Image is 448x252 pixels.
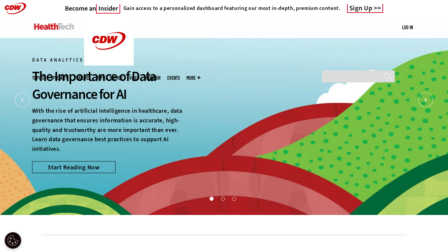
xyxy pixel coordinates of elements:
[32,106,186,154] p: With the rise of artificial intelligence in healthcare, data governance that ensures information ...
[65,4,120,13] a: Become anInsider
[34,23,74,30] img: Home
[418,93,433,107] button: Next
[32,161,116,173] a: Start Reading Now
[124,5,340,12] h4: Gain access to a personalized dashboard featuring our most in-depth, premium content.
[232,197,235,200] button: 3 of 3
[5,232,21,249] button: Open Preferences
[65,4,120,13] h3: Become an
[146,75,161,80] a: MonITor
[129,75,139,80] a: Video
[32,67,186,103] div: The Importance of Data Governance for AI
[51,75,68,80] span: Specialty
[97,75,123,80] a: Tips & Tactics
[75,75,91,80] a: Features
[120,5,340,12] a: Gain access to a personalized dashboard featuring our most in-depth, premium content.
[402,24,413,30] a: Log in
[210,197,213,200] button: 1 of 3
[15,93,30,107] button: Prev
[84,17,134,65] img: Home
[96,4,120,14] span: Insider
[402,24,413,31] div: User menu
[84,60,134,67] a: CDW
[347,4,383,13] a: Sign Up
[186,75,200,80] span: More
[32,75,44,80] span: Topics
[167,75,180,80] a: Events
[221,197,224,200] button: 2 of 3
[5,232,21,249] div: Cookie Settings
